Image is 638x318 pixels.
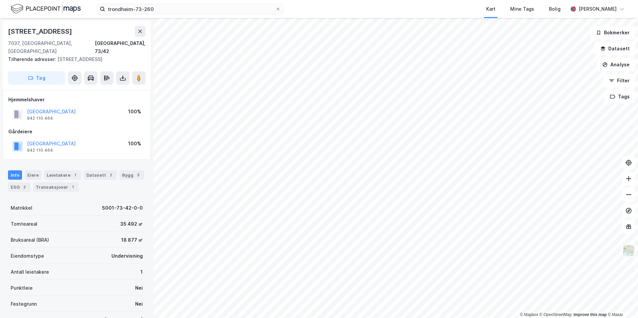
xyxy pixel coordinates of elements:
[603,74,635,87] button: Filter
[140,268,143,276] div: 1
[21,184,28,190] div: 2
[102,204,143,212] div: 5001-73-42-0-0
[11,300,37,308] div: Festegrunn
[605,286,638,318] iframe: Chat Widget
[27,148,53,153] div: 942 110 464
[549,5,561,13] div: Bolig
[72,172,78,178] div: 1
[11,284,33,292] div: Punktleie
[11,3,81,15] img: logo.f888ab2527a4732fd821a326f86c7f29.svg
[486,5,496,13] div: Kart
[25,170,41,180] div: Eiere
[8,26,73,37] div: [STREET_ADDRESS]
[510,5,534,13] div: Mine Tags
[8,128,145,136] div: Gårdeiere
[590,26,635,39] button: Bokmerker
[520,312,538,317] a: Mapbox
[604,90,635,103] button: Tags
[111,252,143,260] div: Undervisning
[33,182,79,192] div: Transaksjoner
[574,312,607,317] a: Improve this map
[119,170,144,180] div: Bygg
[95,39,145,55] div: [GEOGRAPHIC_DATA], 73/42
[84,170,117,180] div: Datasett
[128,140,141,148] div: 100%
[8,71,65,85] button: Tag
[622,244,635,257] img: Z
[105,4,275,14] input: Søk på adresse, matrikkel, gårdeiere, leietakere eller personer
[107,172,114,178] div: 2
[579,5,617,13] div: [PERSON_NAME]
[597,58,635,71] button: Analyse
[44,170,81,180] div: Leietakere
[8,39,95,55] div: 7037, [GEOGRAPHIC_DATA], [GEOGRAPHIC_DATA]
[121,236,143,244] div: 18 877 ㎡
[11,236,49,244] div: Bruksareal (BRA)
[11,220,37,228] div: Tomteareal
[11,252,44,260] div: Eiendomstype
[8,55,140,63] div: [STREET_ADDRESS]
[11,204,32,212] div: Matrikkel
[605,286,638,318] div: Kontrollprogram for chat
[595,42,635,55] button: Datasett
[69,184,76,190] div: 1
[8,96,145,104] div: Hjemmelshaver
[540,312,572,317] a: OpenStreetMap
[27,116,53,121] div: 942 110 464
[8,170,22,180] div: Info
[135,172,141,178] div: 3
[128,108,141,116] div: 100%
[120,220,143,228] div: 35 492 ㎡
[135,300,143,308] div: Nei
[11,268,49,276] div: Antall leietakere
[135,284,143,292] div: Nei
[8,182,30,192] div: ESG
[8,56,57,62] span: Tilhørende adresser:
